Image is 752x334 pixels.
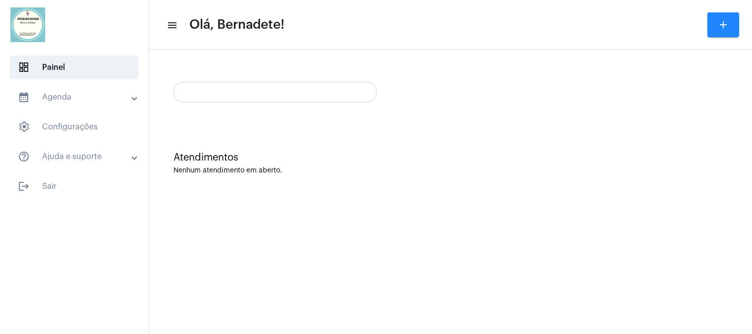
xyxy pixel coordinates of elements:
[174,152,727,163] div: Atendimentos
[18,91,30,103] mat-icon: sidenav icon
[6,145,148,168] mat-expansion-panel-header: sidenav iconAjuda e suporte
[10,115,138,139] span: Configurações
[174,167,727,174] div: Nenhum atendimento em aberto.
[18,121,30,133] span: sidenav icon
[18,91,132,103] mat-panel-title: Agenda
[8,5,48,45] img: 5d8d47a4-7bd9-c6b3-230d-111f976e2b05.jpeg
[18,61,30,73] span: sidenav icon
[167,19,176,31] mat-icon: sidenav icon
[18,151,30,163] mat-icon: sidenav icon
[10,56,138,79] span: Painel
[10,174,138,198] span: Sair
[717,19,729,31] mat-icon: add
[189,17,285,33] span: Olá, Bernadete!
[6,85,148,109] mat-expansion-panel-header: sidenav iconAgenda
[18,151,132,163] mat-panel-title: Ajuda e suporte
[18,180,30,192] mat-icon: sidenav icon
